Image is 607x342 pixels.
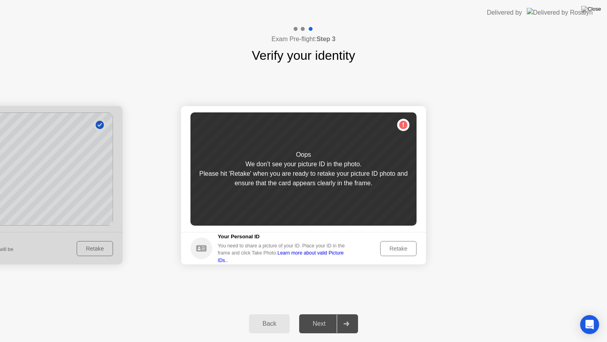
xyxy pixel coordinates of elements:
[487,8,522,17] div: Delivered by
[252,46,355,65] h1: Verify your identity
[380,241,417,256] button: Retake
[245,160,362,169] div: We don’t see your picture ID in the photo.
[296,150,311,160] div: Oops
[302,320,337,327] div: Next
[581,6,601,12] img: Close
[190,169,417,188] div: Please hit 'Retake' when you are ready to retake your picture ID photo and ensure that the card a...
[251,320,287,327] div: Back
[271,34,336,44] h4: Exam Pre-flight:
[580,315,599,334] div: Open Intercom Messenger
[317,36,336,42] b: Step 3
[249,314,290,333] button: Back
[527,8,593,17] img: Delivered by Rosalyn
[383,245,414,252] div: Retake
[218,242,351,264] div: You need to share a picture of your ID. Place your ID in the frame and click Take Photo.
[218,250,344,263] a: Learn more about valid Picture IDs..
[218,233,351,241] h5: Your Personal ID
[299,314,358,333] button: Next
